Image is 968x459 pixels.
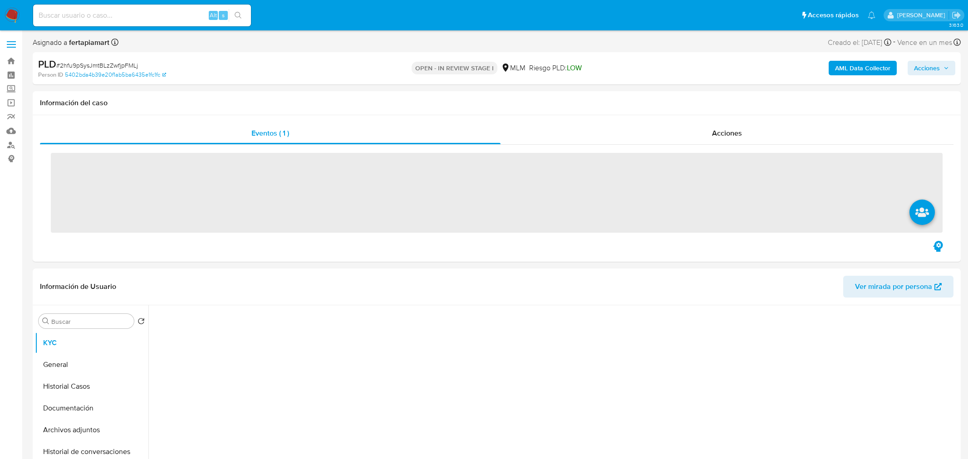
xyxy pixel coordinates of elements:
[412,62,497,74] p: OPEN - IN REVIEW STAGE I
[222,11,225,20] span: s
[33,10,251,21] input: Buscar usuario o caso...
[40,282,116,291] h1: Información de Usuario
[35,354,148,376] button: General
[35,376,148,397] button: Historial Casos
[808,10,859,20] span: Accesos rápidos
[210,11,217,20] span: Alt
[35,397,148,419] button: Documentación
[829,61,897,75] button: AML Data Collector
[843,276,953,298] button: Ver mirada por persona
[38,57,56,71] b: PLD
[138,317,145,327] button: Volver al orden por defecto
[952,10,961,20] a: Salir
[40,98,953,107] h1: Información del caso
[35,332,148,354] button: KYC
[229,9,247,22] button: search-icon
[835,61,890,75] b: AML Data Collector
[42,317,49,325] button: Buscar
[501,63,526,73] div: MLM
[567,63,582,73] span: LOW
[712,128,742,138] span: Acciones
[51,153,943,233] span: ‌
[914,61,940,75] span: Acciones
[33,38,109,48] span: Asignado a
[67,37,109,48] b: fertapiamart
[868,11,875,19] a: Notificaciones
[897,11,948,20] p: fernando.ftapiamartinez@mercadolibre.com.mx
[828,36,891,49] div: Creado el: [DATE]
[38,71,63,79] b: Person ID
[908,61,955,75] button: Acciones
[65,71,166,79] a: 5402bda4b39e20f1ab5ba6435e1fc1fc
[897,38,952,48] span: Vence en un mes
[893,36,895,49] span: -
[529,63,582,73] span: Riesgo PLD:
[51,317,130,326] input: Buscar
[855,276,932,298] span: Ver mirada por persona
[56,61,138,70] span: # 2hfu9pSysJmtBLzZwfjpFMLj
[251,128,289,138] span: Eventos ( 1 )
[35,419,148,441] button: Archivos adjuntos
